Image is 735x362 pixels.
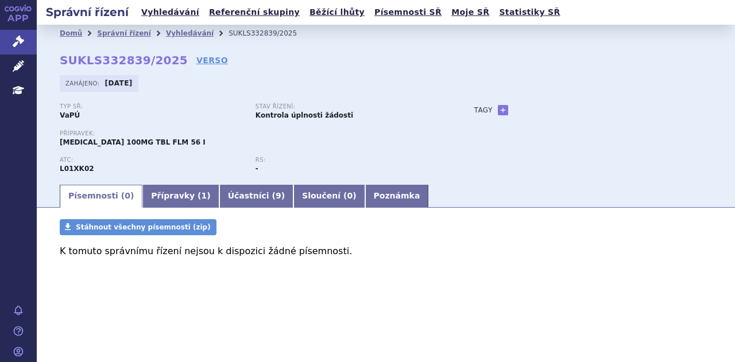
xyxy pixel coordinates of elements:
[229,25,312,42] li: SUKLS332839/2025
[256,103,440,110] p: Stav řízení:
[474,103,493,117] h3: Tagy
[60,111,80,119] strong: VaPÚ
[97,29,151,37] a: Správní řízení
[256,157,440,164] p: RS:
[142,185,219,208] a: Přípravky (1)
[166,29,214,37] a: Vyhledávání
[138,5,203,20] a: Vyhledávání
[448,5,493,20] a: Moje SŘ
[60,53,188,67] strong: SUKLS332839/2025
[60,165,94,173] strong: NIRAPARIB
[293,185,365,208] a: Sloučení (0)
[65,79,102,88] span: Zahájeno:
[60,219,216,235] a: Stáhnout všechny písemnosti (zip)
[60,185,142,208] a: Písemnosti (0)
[37,4,138,20] h2: Správní řízení
[105,79,133,87] strong: [DATE]
[256,111,353,119] strong: Kontrola úplnosti žádosti
[60,157,244,164] p: ATC:
[60,103,244,110] p: Typ SŘ:
[256,165,258,173] strong: -
[206,5,303,20] a: Referenční skupiny
[60,138,206,146] span: [MEDICAL_DATA] 100MG TBL FLM 56 I
[76,223,211,231] span: Stáhnout všechny písemnosti (zip)
[371,5,445,20] a: Písemnosti SŘ
[306,5,368,20] a: Běžící lhůty
[125,191,130,200] span: 0
[202,191,207,200] span: 1
[60,130,451,137] p: Přípravek:
[60,29,82,37] a: Domů
[365,185,429,208] a: Poznámka
[498,105,508,115] a: +
[60,247,712,256] p: K tomuto správnímu řízení nejsou k dispozici žádné písemnosti.
[219,185,293,208] a: Účastníci (9)
[276,191,281,200] span: 9
[196,55,228,66] a: VERSO
[347,191,353,200] span: 0
[496,5,563,20] a: Statistiky SŘ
